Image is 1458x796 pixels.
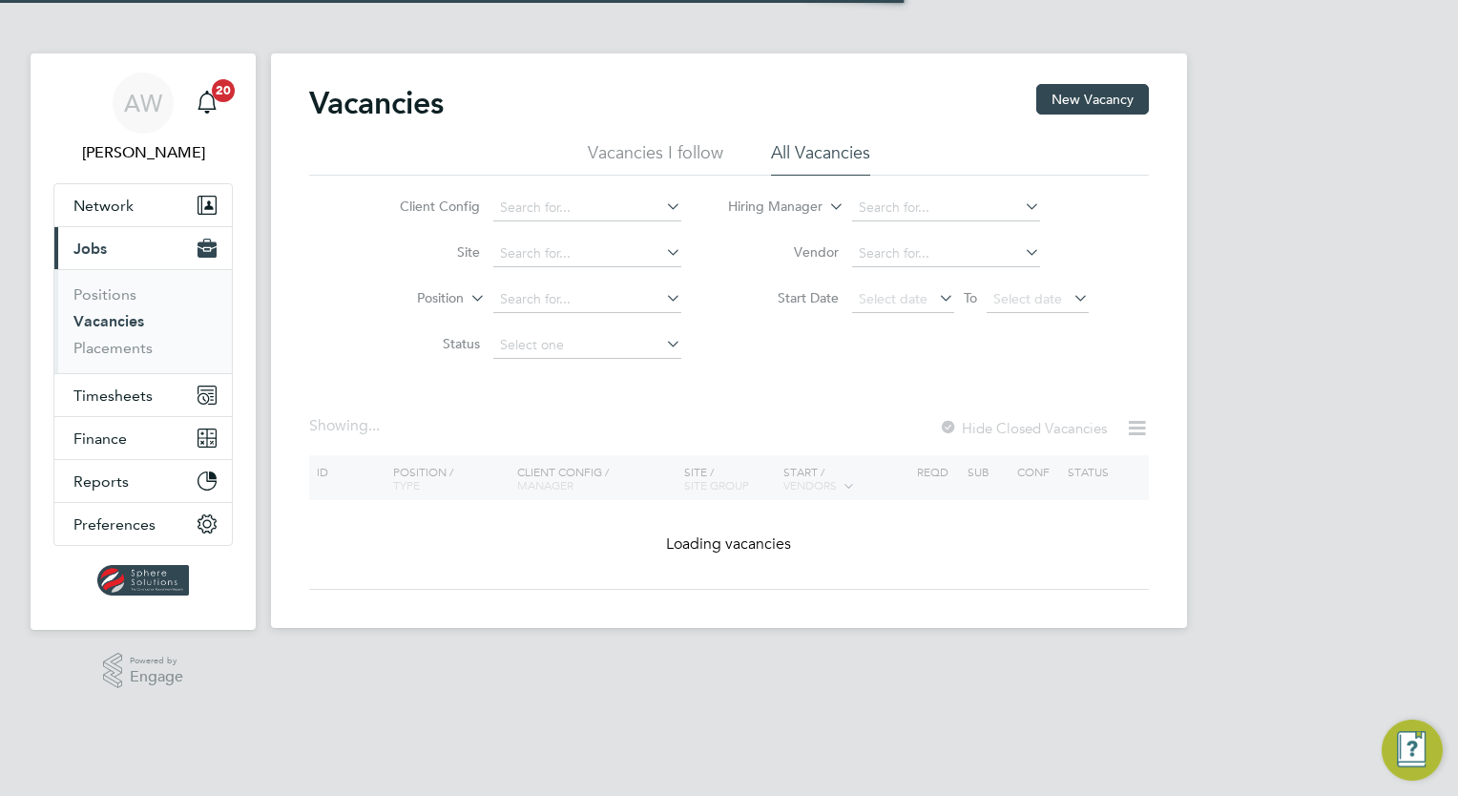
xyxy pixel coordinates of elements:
li: Vacancies I follow [588,141,723,176]
label: Hide Closed Vacancies [939,419,1107,437]
a: Positions [73,285,136,304]
span: Reports [73,472,129,491]
label: Vendor [729,243,839,261]
a: Powered byEngage [103,653,184,689]
span: AW [124,91,162,115]
span: Amanda Watts [53,141,233,164]
button: Timesheets [54,374,232,416]
span: Finance [73,429,127,448]
a: Go to home page [53,565,233,596]
nav: Main navigation [31,53,256,630]
label: Status [370,335,480,352]
button: Reports [54,460,232,502]
button: Preferences [54,503,232,545]
span: Select date [993,290,1062,307]
span: Select date [859,290,927,307]
h2: Vacancies [309,84,444,122]
span: Network [73,197,134,215]
input: Search for... [852,241,1040,267]
label: Site [370,243,480,261]
button: Engage Resource Center [1382,720,1443,781]
input: Search for... [493,195,681,221]
button: Jobs [54,227,232,269]
img: spheresolutions-logo-retina.png [97,565,190,596]
span: ... [368,416,380,435]
a: Placements [73,339,153,357]
span: Timesheets [73,387,153,405]
span: Powered by [130,653,183,669]
button: Network [54,184,232,226]
a: AW[PERSON_NAME] [53,73,233,164]
button: Finance [54,417,232,459]
label: Hiring Manager [713,198,823,217]
label: Start Date [729,289,839,306]
label: Client Config [370,198,480,215]
span: 20 [212,79,235,102]
div: Jobs [54,269,232,373]
span: Jobs [73,240,107,258]
input: Select one [493,332,681,359]
a: 20 [188,73,226,134]
span: To [958,285,983,310]
input: Search for... [852,195,1040,221]
div: Showing [309,416,384,436]
span: Preferences [73,515,156,534]
span: Engage [130,669,183,685]
input: Search for... [493,241,681,267]
a: Vacancies [73,312,144,330]
label: Position [354,289,464,308]
li: All Vacancies [771,141,870,176]
input: Search for... [493,286,681,313]
button: New Vacancy [1036,84,1149,115]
